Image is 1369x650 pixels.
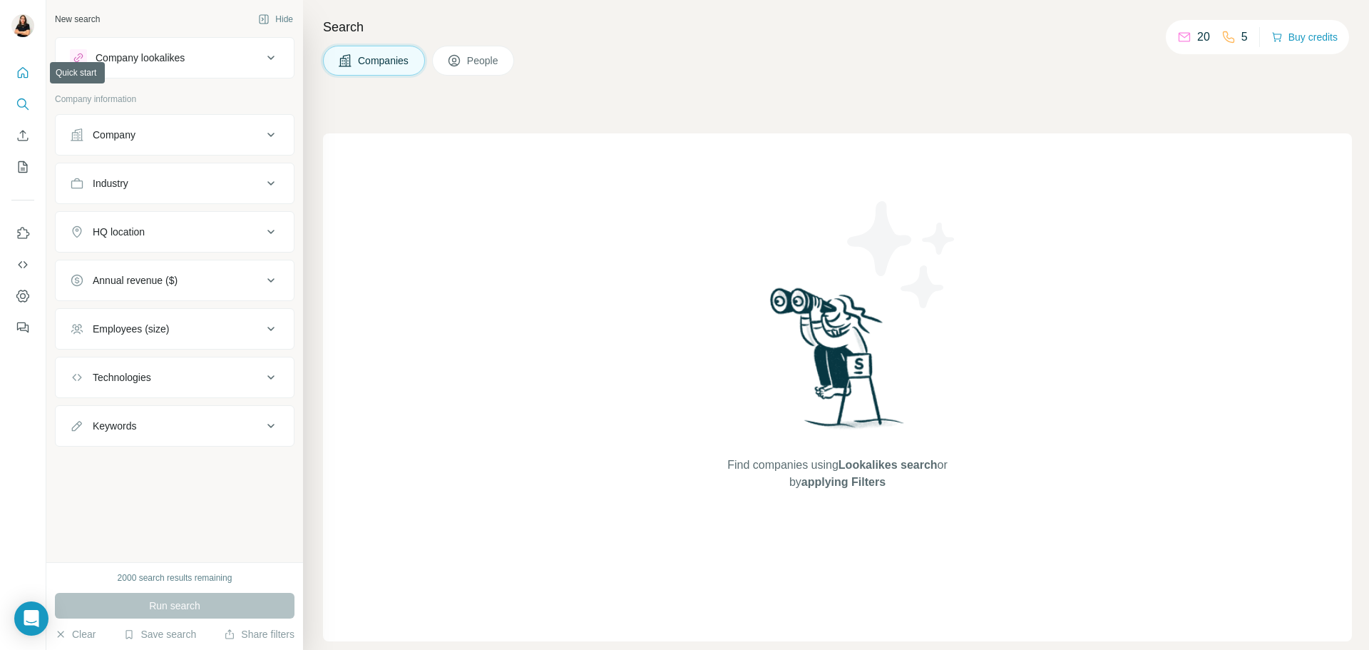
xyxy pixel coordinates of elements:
[93,128,135,142] div: Company
[56,312,294,346] button: Employees (size)
[55,93,294,106] p: Company information
[56,215,294,249] button: HQ location
[839,459,938,471] span: Lookalikes search
[123,627,196,641] button: Save search
[93,225,145,239] div: HQ location
[467,54,500,68] span: People
[56,360,294,395] button: Technologies
[118,572,232,584] div: 2000 search results remaining
[56,166,294,200] button: Industry
[11,252,34,278] button: Use Surfe API
[723,457,951,491] span: Find companies using or by
[93,322,169,336] div: Employees (size)
[11,91,34,117] button: Search
[358,54,410,68] span: Companies
[14,601,48,636] div: Open Intercom Messenger
[11,60,34,86] button: Quick start
[1241,29,1248,46] p: 5
[838,191,966,319] img: Surfe Illustration - Stars
[56,263,294,298] button: Annual revenue ($)
[55,13,100,26] div: New search
[11,123,34,148] button: Enrich CSV
[11,283,34,309] button: Dashboard
[801,476,886,488] span: applying Filters
[56,118,294,152] button: Company
[93,273,178,288] div: Annual revenue ($)
[11,220,34,246] button: Use Surfe on LinkedIn
[1271,27,1338,47] button: Buy credits
[56,409,294,443] button: Keywords
[248,9,303,30] button: Hide
[96,51,185,65] div: Company lookalikes
[93,370,151,385] div: Technologies
[11,315,34,340] button: Feedback
[420,3,606,34] div: Upgrade plan for full access to Surfe
[55,627,96,641] button: Clear
[764,284,912,443] img: Surfe Illustration - Woman searching with binoculars
[93,419,136,433] div: Keywords
[56,41,294,75] button: Company lookalikes
[11,14,34,37] img: Avatar
[11,154,34,180] button: My lists
[93,176,128,191] div: Industry
[323,17,1352,37] h4: Search
[224,627,294,641] button: Share filters
[1197,29,1210,46] p: 20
